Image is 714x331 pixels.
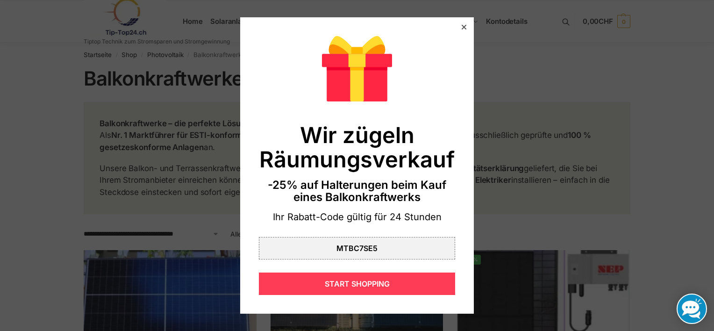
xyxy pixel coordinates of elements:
div: MTBC7SE5 [336,245,378,252]
div: -25% auf Halterungen beim Kauf eines Balkonkraftwerks [259,179,455,204]
div: Wir zügeln Räumungsverkauf [259,123,455,171]
div: START SHOPPING [259,273,455,295]
div: MTBC7SE5 [259,237,455,259]
div: Ihr Rabatt-Code gültig für 24 Stunden [259,211,455,224]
